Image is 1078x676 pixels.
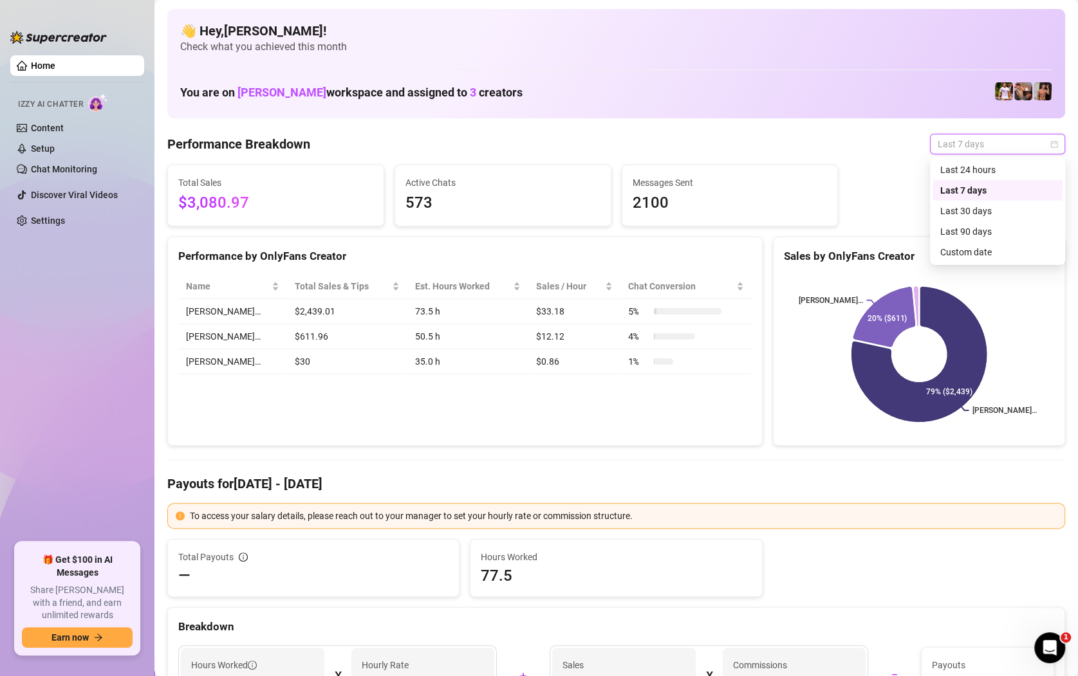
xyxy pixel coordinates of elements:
a: Setup [31,143,55,154]
th: Total Sales & Tips [287,274,407,299]
img: Hector [995,82,1013,100]
span: Sales [562,658,685,672]
span: Active Chats [405,176,600,190]
img: Osvaldo [1014,82,1032,100]
article: Hourly Rate [362,658,409,672]
div: Last 30 days [933,201,1063,221]
div: Performance by OnlyFans Creator [178,248,752,265]
h4: 👋 Hey, [PERSON_NAME] ! [180,22,1052,40]
div: Last 24 hours [940,163,1055,177]
span: 1 [1061,632,1071,643]
span: Izzy AI Chatter [18,98,83,111]
div: Last 7 days [933,180,1063,201]
td: [PERSON_NAME]… [178,324,287,349]
text: [PERSON_NAME]… [798,296,862,305]
span: Sales / Hour [536,279,602,293]
iframe: Intercom live chat [1034,632,1065,663]
div: Last 7 days [940,183,1055,197]
td: $30 [287,349,407,374]
td: [PERSON_NAME]… [178,299,287,324]
td: $2,439.01 [287,299,407,324]
td: $611.96 [287,324,407,349]
a: Chat Monitoring [31,164,97,174]
h1: You are on workspace and assigned to creators [180,86,523,100]
div: To access your salary details, please reach out to your manager to set your hourly rate or commis... [190,509,1057,523]
td: $12.12 [528,324,620,349]
span: $3,080.97 [178,191,373,215]
span: 77.5 [481,565,751,586]
span: 3 [470,86,476,99]
span: [PERSON_NAME] [237,86,326,99]
a: Content [31,123,64,133]
img: Zach [1034,82,1052,100]
span: exclamation-circle [176,511,185,520]
span: 573 [405,191,600,215]
span: 5 % [628,304,649,318]
div: Last 24 hours [933,160,1063,180]
span: 1 % [628,354,649,369]
span: Payouts [932,658,1043,672]
span: 2100 [633,191,828,215]
button: Earn nowarrow-right [22,627,133,648]
a: Settings [31,215,65,226]
td: 50.5 h [407,324,528,349]
text: [PERSON_NAME]… [972,406,1037,415]
div: Last 90 days [940,224,1055,239]
span: Hours Worked [481,550,751,564]
span: Earn now [51,632,89,643]
span: 🎁 Get $100 in AI Messages [22,554,133,579]
div: Custom date [940,245,1055,259]
img: logo-BBDzfeDw.svg [10,31,107,44]
h4: Performance Breakdown [167,135,310,153]
a: Home [31,60,55,71]
td: $0.86 [528,349,620,374]
h4: Payouts for [DATE] - [DATE] [167,475,1065,493]
th: Name [178,274,287,299]
span: Total Sales & Tips [295,279,389,293]
span: — [178,565,191,586]
span: calendar [1050,140,1058,148]
span: Total Sales [178,176,373,190]
span: Total Payouts [178,550,234,564]
img: AI Chatter [88,93,108,112]
span: Share [PERSON_NAME] with a friend, and earn unlimited rewards [22,584,133,622]
span: Name [186,279,269,293]
a: Discover Viral Videos [31,190,118,200]
span: info-circle [239,553,248,562]
span: Last 7 days [938,134,1057,154]
article: Commissions [733,658,787,672]
span: Chat Conversion [628,279,734,293]
th: Chat Conversion [620,274,752,299]
div: Est. Hours Worked [415,279,510,293]
span: arrow-right [94,633,103,642]
div: Last 90 days [933,221,1063,242]
td: [PERSON_NAME]… [178,349,287,374]
span: 4 % [628,329,649,343]
th: Sales / Hour [528,274,620,299]
span: Hours Worked [191,658,257,672]
td: 73.5 h [407,299,528,324]
span: info-circle [248,661,257,670]
div: Last 30 days [940,204,1055,218]
div: Custom date [933,242,1063,262]
td: 35.0 h [407,349,528,374]
td: $33.18 [528,299,620,324]
span: Check what you achieved this month [180,40,1052,54]
div: Sales by OnlyFans Creator [784,248,1054,265]
div: Breakdown [178,618,1054,635]
span: Messages Sent [633,176,828,190]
